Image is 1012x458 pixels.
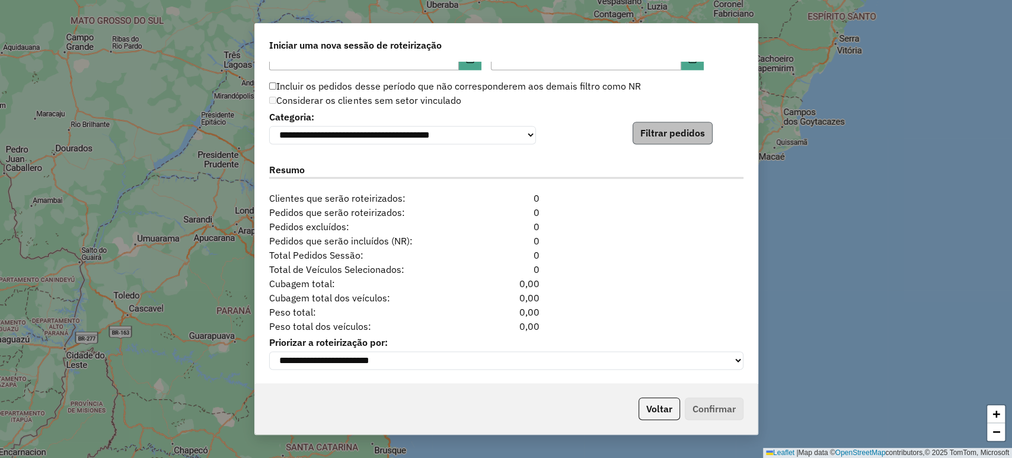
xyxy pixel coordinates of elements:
span: + [992,406,1000,421]
span: Iniciar uma nova sessão de roteirização [269,38,442,52]
a: OpenStreetMap [835,449,886,457]
button: Filtrar pedidos [633,122,713,144]
div: 0 [465,191,547,205]
span: Pedidos excluídos: [262,220,465,234]
span: Clientes que serão roteirizados: [262,191,465,205]
div: 0,00 [465,276,547,291]
label: Priorizar a roteirização por: [269,335,743,349]
label: Incluir os pedidos desse período que não corresponderem aos demais filtro como NR [269,79,641,93]
input: Incluir os pedidos desse período que não corresponderem aos demais filtro como NR [269,82,277,90]
a: Zoom out [987,423,1005,441]
span: Pedidos que serão incluídos (NR): [262,234,465,248]
div: Map data © contributors,© 2025 TomTom, Microsoft [763,448,1012,458]
span: | [796,449,798,457]
div: 0,00 [465,291,547,305]
label: Categoria: [269,110,536,124]
div: 0 [465,220,547,234]
span: Pedidos que serão roteirizados: [262,205,465,220]
div: 0,00 [465,305,547,319]
div: 0 [465,234,547,248]
div: 0,00 [465,319,547,333]
div: 0 [465,248,547,262]
span: Total Pedidos Sessão: [262,248,465,262]
a: Zoom in [987,405,1005,423]
span: − [992,424,1000,439]
label: Considerar os clientes sem setor vinculado [269,93,461,107]
label: Resumo [269,163,743,179]
span: Peso total: [262,305,465,319]
span: Total de Veículos Selecionados: [262,262,465,276]
a: Leaflet [766,449,794,457]
span: Cubagem total dos veículos: [262,291,465,305]
div: 0 [465,262,547,276]
div: 0 [465,205,547,220]
button: Voltar [639,397,680,420]
input: Considerar os clientes sem setor vinculado [269,96,277,104]
span: Cubagem total: [262,276,465,291]
span: Peso total dos veículos: [262,319,465,333]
